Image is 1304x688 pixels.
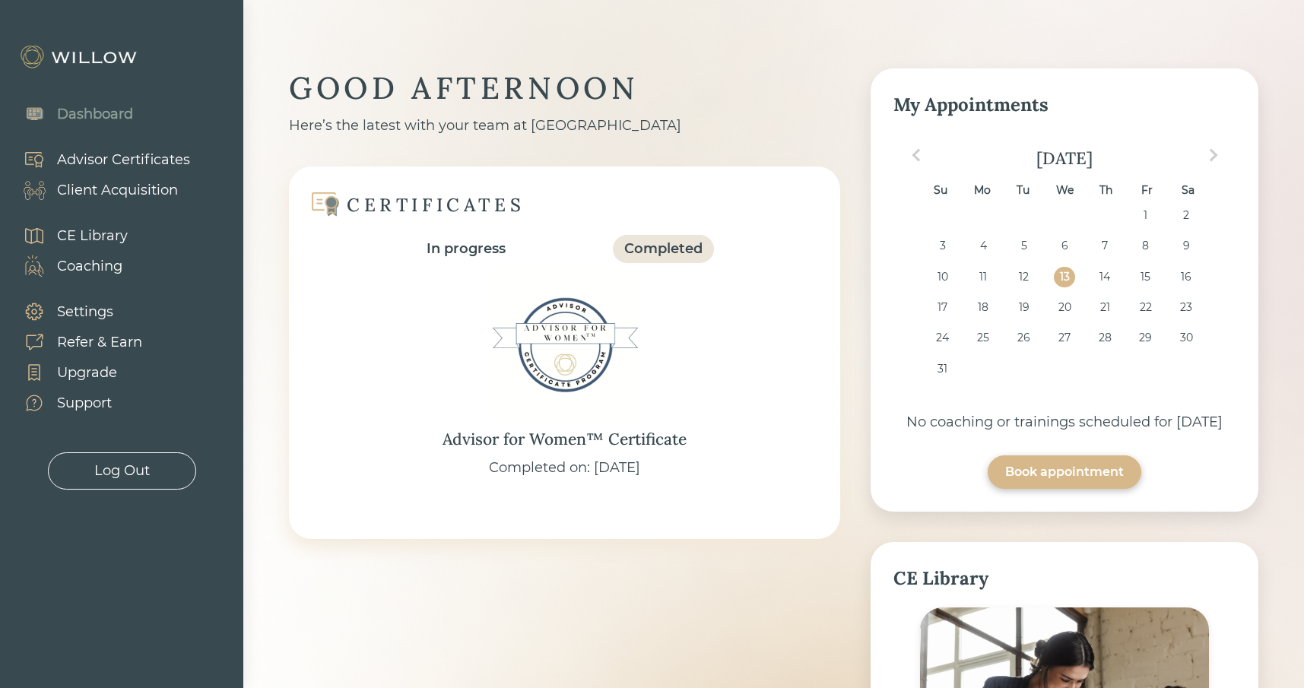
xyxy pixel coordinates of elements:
a: Client Acquisition [8,175,190,205]
div: Choose Monday, August 25th, 2025 [973,328,994,348]
div: Su [931,180,951,201]
img: Advisor for Women™ Certificate Badge [489,269,641,421]
div: Book appointment [1005,463,1124,481]
div: Coaching [57,256,122,277]
div: Choose Saturday, August 16th, 2025 [1176,267,1197,287]
div: Choose Wednesday, August 6th, 2025 [1054,236,1074,256]
a: Coaching [8,251,128,281]
div: Here’s the latest with your team at [GEOGRAPHIC_DATA] [289,116,840,136]
div: Fr [1137,180,1157,201]
div: [DATE] [893,147,1236,169]
div: Choose Tuesday, August 12th, 2025 [1014,267,1034,287]
div: Settings [57,302,113,322]
div: Choose Tuesday, August 19th, 2025 [1014,297,1034,318]
a: Refer & Earn [8,327,142,357]
a: Settings [8,296,142,327]
div: Upgrade [57,363,117,383]
div: Choose Wednesday, August 20th, 2025 [1054,297,1074,318]
div: GOOD AFTERNOON [289,68,840,108]
div: Choose Friday, August 29th, 2025 [1135,328,1156,348]
div: Completed [624,239,703,259]
div: Choose Friday, August 22nd, 2025 [1135,297,1156,318]
div: Completed on: [DATE] [489,458,640,478]
div: CE Library [57,226,128,246]
div: Choose Monday, August 18th, 2025 [973,297,994,318]
div: Choose Saturday, August 9th, 2025 [1176,236,1197,256]
div: Choose Thursday, August 14th, 2025 [1095,267,1115,287]
div: No coaching or trainings scheduled for [DATE] [893,412,1236,433]
div: Advisor for Women™ Certificate [443,427,687,452]
a: Dashboard [8,99,133,129]
div: My Appointments [893,91,1236,119]
div: Choose Thursday, August 28th, 2025 [1095,328,1115,348]
a: Upgrade [8,357,142,388]
div: Choose Tuesday, August 5th, 2025 [1014,236,1034,256]
div: Client Acquisition [57,180,178,201]
div: Choose Saturday, August 2nd, 2025 [1176,205,1197,226]
div: In progress [427,239,506,259]
div: Dashboard [57,104,133,125]
div: Mo [972,180,992,201]
div: Choose Sunday, August 17th, 2025 [932,297,953,318]
div: Choose Friday, August 15th, 2025 [1135,267,1156,287]
div: Choose Monday, August 4th, 2025 [973,236,994,256]
div: CE Library [893,565,1236,592]
div: We [1054,180,1074,201]
div: Choose Wednesday, August 13th, 2025 [1054,267,1074,287]
div: Choose Thursday, August 7th, 2025 [1095,236,1115,256]
div: Choose Sunday, August 10th, 2025 [932,267,953,287]
div: Tu [1013,180,1033,201]
div: Choose Sunday, August 31st, 2025 [932,359,953,379]
div: Log Out [94,461,150,481]
a: Advisor Certificates [8,144,190,175]
div: Choose Sunday, August 3rd, 2025 [932,236,953,256]
img: Willow [19,45,141,69]
div: Choose Tuesday, August 26th, 2025 [1014,328,1034,348]
div: Choose Saturday, August 23rd, 2025 [1176,297,1197,318]
div: Sa [1178,180,1198,201]
div: Advisor Certificates [57,150,190,170]
a: CE Library [8,220,128,251]
div: month 2025-08 [898,205,1230,389]
div: Choose Friday, August 8th, 2025 [1135,236,1156,256]
div: Choose Sunday, August 24th, 2025 [932,328,953,348]
div: Choose Wednesday, August 27th, 2025 [1054,328,1074,348]
button: Next Month [1201,143,1226,167]
div: Refer & Earn [57,332,142,353]
div: Choose Monday, August 11th, 2025 [973,267,994,287]
div: Choose Friday, August 1st, 2025 [1135,205,1156,226]
div: Choose Thursday, August 21st, 2025 [1095,297,1115,318]
div: Choose Saturday, August 30th, 2025 [1176,328,1197,348]
div: Th [1096,180,1116,201]
div: Support [57,393,112,414]
div: CERTIFICATES [347,193,525,217]
button: Previous Month [904,143,928,167]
